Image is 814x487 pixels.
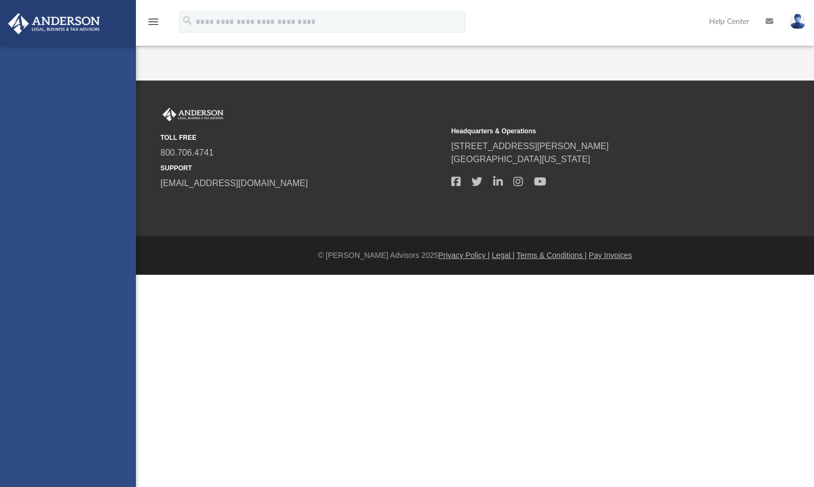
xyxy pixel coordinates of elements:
[451,126,735,136] small: Headquarters & Operations
[160,148,214,157] a: 800.706.4741
[160,163,444,173] small: SUPPORT
[451,141,609,151] a: [STREET_ADDRESS][PERSON_NAME]
[5,13,103,34] img: Anderson Advisors Platinum Portal
[790,14,806,29] img: User Pic
[136,250,814,261] div: © [PERSON_NAME] Advisors 2025
[160,178,308,188] a: [EMAIL_ADDRESS][DOMAIN_NAME]
[438,251,490,260] a: Privacy Policy |
[589,251,632,260] a: Pay Invoices
[182,15,194,27] i: search
[492,251,515,260] a: Legal |
[517,251,587,260] a: Terms & Conditions |
[160,133,444,143] small: TOLL FREE
[147,15,160,28] i: menu
[451,155,591,164] a: [GEOGRAPHIC_DATA][US_STATE]
[160,108,226,122] img: Anderson Advisors Platinum Portal
[147,21,160,28] a: menu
